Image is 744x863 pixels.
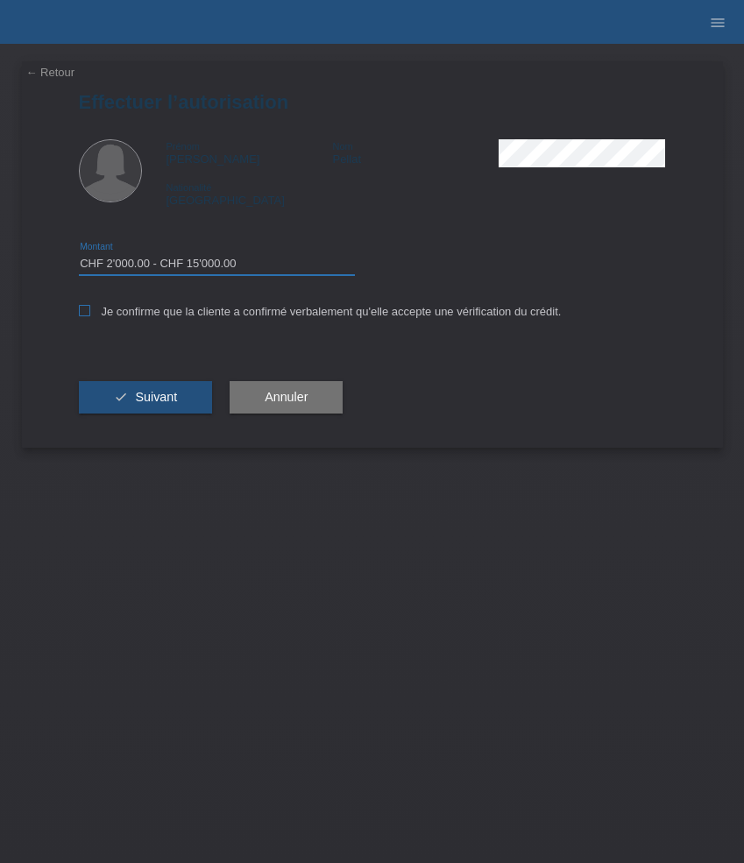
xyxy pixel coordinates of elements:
[167,141,201,152] span: Prénom
[167,180,333,207] div: [GEOGRAPHIC_DATA]
[79,91,666,113] h1: Effectuer l’autorisation
[167,139,333,166] div: [PERSON_NAME]
[700,17,735,27] a: menu
[79,381,213,414] button: check Suivant
[709,14,726,32] i: menu
[332,139,499,166] div: Pellat
[114,390,128,404] i: check
[265,390,308,404] span: Annuler
[230,381,343,414] button: Annuler
[332,141,352,152] span: Nom
[167,182,212,193] span: Nationalité
[135,390,177,404] span: Suivant
[79,305,562,318] label: Je confirme que la cliente a confirmé verbalement qu'elle accepte une vérification du crédit.
[26,66,75,79] a: ← Retour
